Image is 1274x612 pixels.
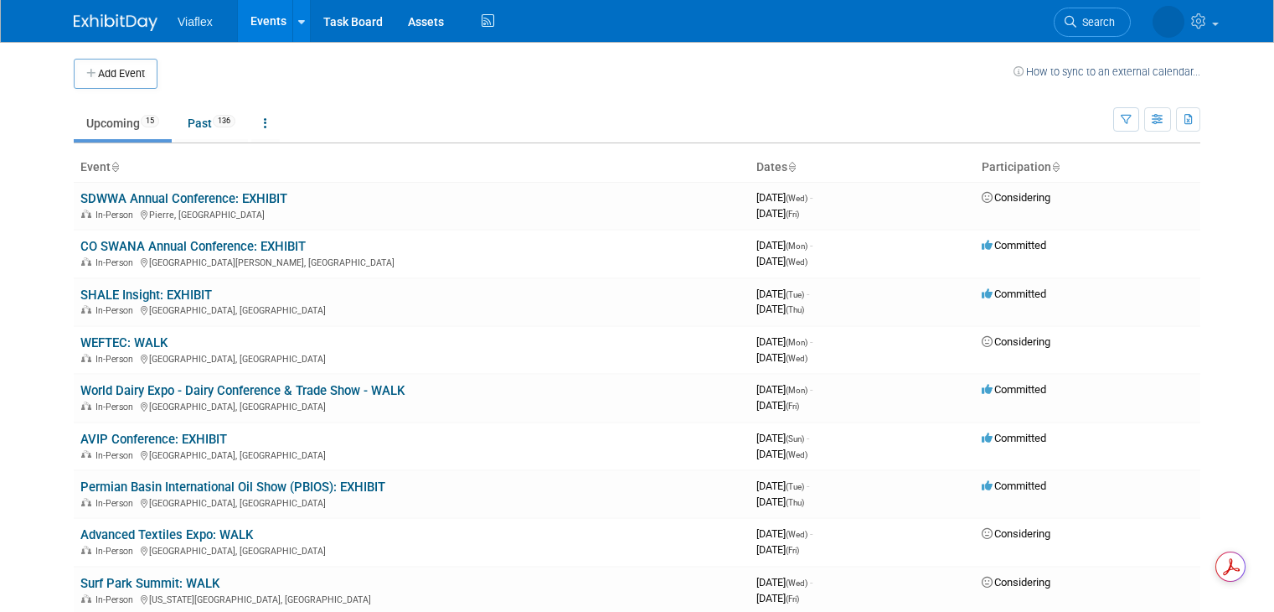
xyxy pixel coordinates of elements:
span: (Thu) [786,498,804,507]
span: (Mon) [786,241,807,251]
span: Considering [982,191,1050,204]
img: In-Person Event [81,594,91,603]
span: (Tue) [786,482,804,491]
span: (Wed) [786,578,807,588]
span: In-Person [95,257,138,268]
span: [DATE] [756,351,807,364]
img: In-Person Event [81,402,91,410]
span: Committed [982,383,1046,396]
span: (Fri) [786,594,799,604]
span: Considering [982,527,1050,540]
button: Add Event [74,59,157,89]
a: Permian Basin International Oil Show (PBIOS): EXHIBIT [80,480,385,495]
div: [US_STATE][GEOGRAPHIC_DATA], [GEOGRAPHIC_DATA] [80,592,743,605]
span: - [810,383,812,396]
th: Event [74,153,750,182]
div: [GEOGRAPHIC_DATA], [GEOGRAPHIC_DATA] [80,399,743,412]
img: In-Person Event [81,210,91,218]
span: (Mon) [786,338,807,347]
a: CO SWANA Annual Conference: EXHIBIT [80,239,306,254]
span: [DATE] [756,592,799,604]
span: Committed [982,432,1046,444]
span: Search [1076,16,1115,29]
a: World Dairy Expo - Dairy Conference & Trade Show - WALK [80,383,405,398]
a: How to sync to an external calendar... [1014,65,1200,78]
a: Sort by Event Name [111,160,119,174]
span: [DATE] [756,480,809,492]
span: (Mon) [786,386,807,395]
span: In-Person [95,498,138,509]
a: SHALE Insight: EXHIBIT [80,288,212,303]
a: Advanced Textiles Expo: WALK [80,527,253,542]
div: [GEOGRAPHIC_DATA][PERSON_NAME], [GEOGRAPHIC_DATA] [80,255,743,268]
a: Surf Park Summit: WALK [80,576,219,591]
img: In-Person Event [81,546,91,554]
span: [DATE] [756,191,812,204]
img: Deb Johnson [1153,6,1184,38]
span: In-Person [95,546,138,557]
span: - [810,239,812,252]
span: (Sun) [786,434,804,443]
span: [DATE] [756,303,804,315]
span: Committed [982,288,1046,300]
span: In-Person [95,402,138,412]
th: Participation [975,153,1200,182]
span: (Thu) [786,305,804,314]
div: [GEOGRAPHIC_DATA], [GEOGRAPHIC_DATA] [80,351,743,365]
span: 136 [213,115,235,127]
span: [DATE] [756,432,809,444]
span: - [807,432,809,444]
div: [GEOGRAPHIC_DATA], [GEOGRAPHIC_DATA] [80,303,743,316]
span: (Wed) [786,257,807,267]
span: (Wed) [786,450,807,459]
span: - [807,288,809,300]
span: - [810,335,812,348]
span: (Wed) [786,194,807,203]
span: [DATE] [756,527,812,540]
span: Considering [982,576,1050,589]
span: - [810,527,812,540]
span: Considering [982,335,1050,348]
span: [DATE] [756,399,799,412]
span: (Fri) [786,546,799,555]
span: [DATE] [756,383,812,396]
a: Search [1054,8,1131,37]
img: In-Person Event [81,498,91,506]
a: Sort by Participation Type [1051,160,1060,174]
span: - [807,480,809,492]
span: [DATE] [756,543,799,556]
span: (Fri) [786,210,799,219]
div: Pierre, [GEOGRAPHIC_DATA] [80,207,743,220]
img: In-Person Event [81,257,91,266]
a: WEFTEC: WALK [80,335,168,350]
a: Past136 [175,107,248,139]
span: [DATE] [756,335,812,348]
span: Committed [982,480,1046,492]
span: (Wed) [786,354,807,363]
span: [DATE] [756,255,807,267]
th: Dates [750,153,975,182]
span: (Wed) [786,530,807,539]
span: Viaflex [178,15,213,29]
span: Committed [982,239,1046,252]
div: [GEOGRAPHIC_DATA], [GEOGRAPHIC_DATA] [80,495,743,509]
span: - [810,576,812,589]
span: [DATE] [756,448,807,460]
img: ExhibitDay [74,14,157,31]
span: In-Person [95,354,138,365]
a: Upcoming15 [74,107,172,139]
span: [DATE] [756,207,799,220]
span: [DATE] [756,288,809,300]
img: In-Person Event [81,450,91,459]
a: Sort by Start Date [787,160,796,174]
span: In-Person [95,305,138,316]
span: In-Person [95,450,138,461]
span: [DATE] [756,239,812,252]
span: - [810,191,812,204]
a: SDWWA Annual Conference: EXHIBIT [80,191,287,206]
span: In-Person [95,594,138,605]
div: [GEOGRAPHIC_DATA], [GEOGRAPHIC_DATA] [80,448,743,461]
span: (Fri) [786,402,799,411]
img: In-Person Event [81,305,91,314]
span: In-Person [95,210,138,220]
